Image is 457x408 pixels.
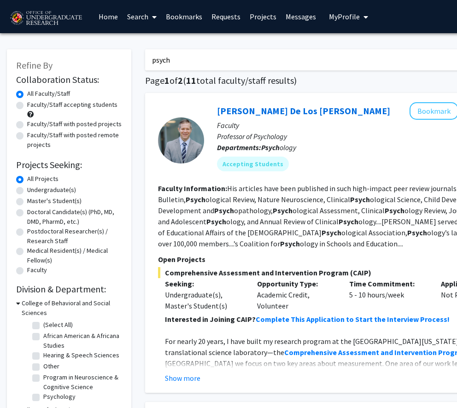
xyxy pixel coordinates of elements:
p: Time Commitment: [349,278,428,289]
b: Psych [273,206,293,215]
p: Seeking: [165,278,243,289]
button: Show more [165,373,200,384]
b: Psych [206,217,226,226]
b: Psych [385,206,404,215]
label: Psychology [43,392,76,402]
div: Undergraduate(s), Master's Student(s) [165,289,243,311]
h2: Projects Seeking: [16,159,122,170]
b: Psych [339,217,358,226]
span: 1 [164,75,170,86]
b: Psych [350,195,370,204]
label: Faculty/Staff with posted remote projects [27,130,122,150]
strong: Interested in Joining CAIP? [165,315,256,324]
label: Program in Neuroscience & Cognitive Science [43,373,120,392]
p: Opportunity Type: [257,278,335,289]
label: Medical Resident(s) / Medical Fellow(s) [27,246,122,265]
span: 2 [178,75,183,86]
a: [PERSON_NAME] De Los [PERSON_NAME] [217,105,390,117]
b: Psych [214,206,234,215]
label: All Projects [27,174,59,184]
div: 5 - 10 hours/week [342,278,434,311]
label: Master's Student(s) [27,196,82,206]
a: Complete This Application to Start the Interview Process! [256,315,450,324]
h2: Division & Department: [16,284,122,295]
span: My Profile [329,12,360,21]
label: Faculty/Staff with posted projects [27,119,122,129]
h3: College of Behavioral and Social Sciences [22,298,122,318]
img: University of Maryland Logo [7,7,85,30]
b: Departments: [217,143,261,152]
b: Faculty Information: [158,184,227,193]
label: Faculty [27,265,47,275]
label: All Faculty/Staff [27,89,70,99]
h2: Collaboration Status: [16,74,122,85]
label: Postdoctoral Researcher(s) / Research Staff [27,227,122,246]
span: Refine By [16,59,53,71]
label: Hearing & Speech Sciences [43,350,119,360]
b: Psych [407,228,427,237]
a: Search [123,0,161,33]
mat-chip: Accepting Students [217,157,289,171]
b: Psych [186,195,205,204]
a: Messages [281,0,321,33]
label: Doctoral Candidate(s) (PhD, MD, DMD, PharmD, etc.) [27,207,122,227]
a: Home [94,0,123,33]
span: ology [261,143,296,152]
div: Academic Credit, Volunteer [250,278,342,311]
label: Faculty/Staff accepting students [27,100,117,110]
b: Psych [322,228,341,237]
a: Requests [207,0,245,33]
label: African American & Africana Studies [43,331,120,350]
span: 11 [186,75,196,86]
iframe: Chat [7,367,39,401]
label: (Select All) [43,320,73,330]
label: Other [43,361,59,371]
b: Psych [261,143,280,152]
b: Psych [280,239,300,248]
label: Undergraduate(s) [27,185,76,195]
a: Projects [245,0,281,33]
a: Bookmarks [161,0,207,33]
